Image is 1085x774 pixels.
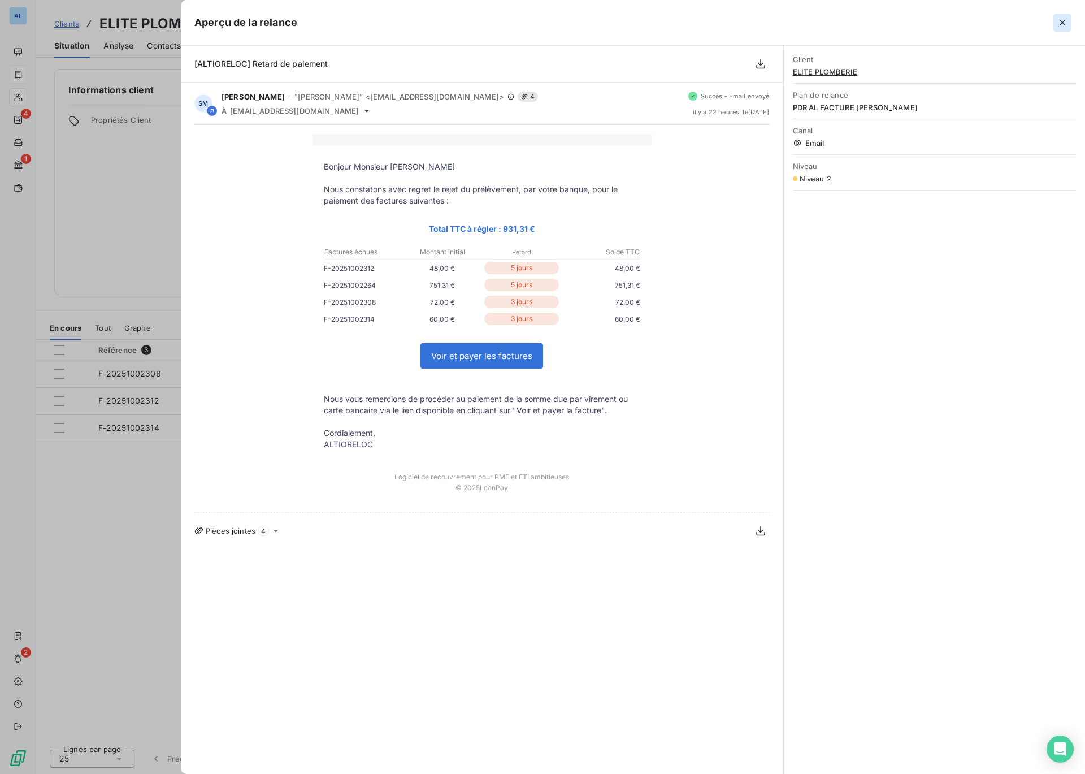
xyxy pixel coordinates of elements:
span: 4 [258,526,269,536]
span: [ALTIORELOC] Retard de paiement [194,59,328,68]
span: Niveau 2 [800,174,831,183]
p: F-20251002308 [324,296,403,308]
span: À [222,106,227,115]
p: 5 jours [484,262,559,274]
p: 751,31 € [403,279,482,291]
a: Voir et payer les factures [421,344,542,368]
span: Niveau [793,162,1076,171]
p: F-20251002312 [324,262,403,274]
p: Montant initial [403,247,481,257]
span: "[PERSON_NAME]" <[EMAIL_ADDRESS][DOMAIN_NAME]> [294,92,504,101]
p: Bonjour Monsieur [PERSON_NAME] [324,161,640,172]
div: Open Intercom Messenger [1047,736,1074,763]
p: 72,00 € [561,296,640,308]
p: Retard [483,247,561,257]
span: il y a 22 heures , le [DATE] [693,109,770,115]
h5: Aperçu de la relance [194,15,297,31]
span: Client [793,55,1076,64]
p: 3 jours [484,296,559,308]
p: 72,00 € [403,296,482,308]
p: 60,00 € [403,313,482,325]
span: Email [793,139,1076,148]
td: © 2025 [313,481,652,503]
p: 60,00 € [561,313,640,325]
span: [EMAIL_ADDRESS][DOMAIN_NAME] [230,106,359,115]
p: F-20251002314 [324,313,403,325]
span: Canal [793,126,1076,135]
span: ELITE PLOMBERIE [793,67,1076,76]
p: 751,31 € [561,279,640,291]
p: Factures échues [324,247,402,257]
span: PDR AL FACTURE [PERSON_NAME] [793,103,1076,112]
p: Cordialement, [324,427,640,439]
p: Solde TTC [562,247,640,257]
span: Succès - Email envoyé [701,93,770,100]
span: Plan de relance [793,90,1076,100]
span: Pièces jointes [206,526,255,535]
td: Logiciel de recouvrement pour PME et ETI ambitieuses [313,461,652,481]
p: 48,00 € [403,262,482,274]
p: Total TTC à régler : 931,31 € [324,222,640,235]
span: 4 [518,92,538,102]
p: ALTIORELOC [324,439,640,450]
span: [PERSON_NAME] [222,92,285,101]
p: F-20251002264 [324,279,403,291]
a: LeanPay [480,483,508,492]
p: 3 jours [484,313,559,325]
div: SM [194,94,212,113]
p: Nous constatons avec regret le rejet du prélèvement, par votre banque, pour le paiement des factu... [324,184,640,206]
p: Nous vous remercions de procéder au paiement de la somme due par virement ou carte bancaire via l... [324,394,640,416]
p: 5 jours [484,279,559,291]
p: 48,00 € [561,262,640,274]
span: - [288,93,291,100]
